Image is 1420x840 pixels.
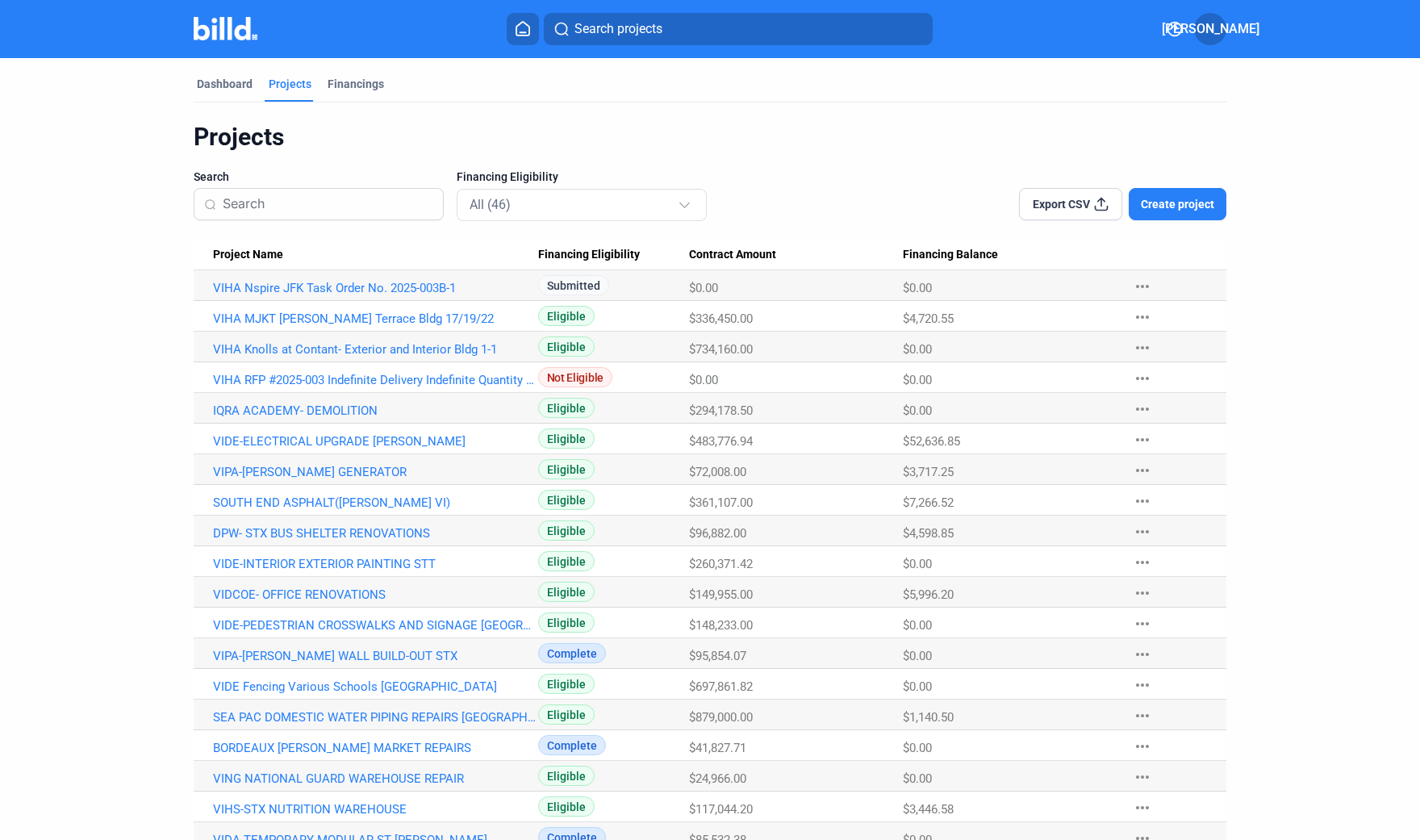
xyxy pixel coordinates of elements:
[213,434,538,449] a: VIDE-ELECTRICAL UPGRADE [PERSON_NAME]
[213,403,538,418] a: IQRA ACADEMY- DEMOLITION
[903,403,932,418] span: $0.00
[689,434,753,449] span: $483,776.94
[538,248,640,262] span: Financing Eligibility
[538,643,606,663] span: Complete
[213,557,538,571] a: VIDE-INTERIOR EXTERIOR PAINTING STT
[269,76,311,92] div: Projects
[903,802,954,817] span: $3,446.58
[1194,13,1226,45] button: [PERSON_NAME]
[538,398,595,418] span: Eligible
[1129,188,1226,220] button: Create project
[213,373,538,387] a: VIHA RFP #2025-003 Indefinite Delivery Indefinite Quantity (IDIQ) NSPIRE
[194,17,257,40] img: Billd Company Logo
[689,281,718,295] span: $0.00
[1133,614,1152,633] mat-icon: more_horiz
[1133,737,1152,756] mat-icon: more_horiz
[1133,461,1152,480] mat-icon: more_horiz
[689,618,753,633] span: $148,233.00
[213,710,538,725] a: SEA PAC DOMESTIC WATER PIPING REPAIRS [GEOGRAPHIC_DATA]
[470,197,511,212] mat-select-trigger: All (46)
[903,649,932,663] span: $0.00
[538,248,690,262] div: Financing Eligibility
[328,76,384,92] div: Financings
[538,674,595,694] span: Eligible
[1133,307,1152,327] mat-icon: more_horiz
[213,281,538,295] a: VIHA Nspire JFK Task Order No. 2025-003B-1
[689,802,753,817] span: $117,044.20
[213,618,538,633] a: VIDE-PEDESTRIAN CROSSWALKS AND SIGNAGE [GEOGRAPHIC_DATA]
[538,551,595,571] span: Eligible
[538,490,595,510] span: Eligible
[689,771,746,786] span: $24,966.00
[903,281,932,295] span: $0.00
[1133,399,1152,419] mat-icon: more_horiz
[538,766,595,786] span: Eligible
[689,311,753,326] span: $336,450.00
[538,336,595,357] span: Eligible
[1141,196,1214,212] span: Create project
[538,704,595,725] span: Eligible
[903,679,932,694] span: $0.00
[689,248,903,262] div: Contract Amount
[1133,491,1152,511] mat-icon: more_horiz
[197,76,253,92] div: Dashboard
[544,13,933,45] button: Search projects
[1019,188,1122,220] button: Export CSV
[213,649,538,663] a: VIPA-[PERSON_NAME] WALL BUILD-OUT STX
[903,373,932,387] span: $0.00
[194,169,229,185] span: Search
[903,342,932,357] span: $0.00
[689,649,746,663] span: $95,854.07
[903,434,960,449] span: $52,636.85
[1133,706,1152,725] mat-icon: more_horiz
[1133,553,1152,572] mat-icon: more_horiz
[1133,798,1152,817] mat-icon: more_horiz
[689,248,776,262] span: Contract Amount
[689,465,746,479] span: $72,008.00
[213,526,538,541] a: DPW- STX BUS SHELTER RENOVATIONS
[538,459,595,479] span: Eligible
[538,612,595,633] span: Eligible
[903,557,932,571] span: $0.00
[1133,522,1152,541] mat-icon: more_horiz
[1133,675,1152,695] mat-icon: more_horiz
[903,771,932,786] span: $0.00
[213,248,283,262] span: Project Name
[1133,338,1152,357] mat-icon: more_horiz
[903,526,954,541] span: $4,598.85
[538,367,612,387] span: Not Eligible
[538,735,606,755] span: Complete
[1133,430,1152,449] mat-icon: more_horiz
[538,306,595,326] span: Eligible
[213,248,538,262] div: Project Name
[213,587,538,602] a: VIDCOE- OFFICE RENOVATIONS
[213,741,538,755] a: BORDEAUX [PERSON_NAME] MARKET REPAIRS
[1033,196,1090,212] span: Export CSV
[1133,767,1152,787] mat-icon: more_horiz
[1133,583,1152,603] mat-icon: more_horiz
[689,495,753,510] span: $361,107.00
[903,710,954,725] span: $1,140.50
[903,311,954,326] span: $4,720.55
[194,122,1226,153] div: Projects
[574,19,662,39] span: Search projects
[538,428,595,449] span: Eligible
[213,495,538,510] a: SOUTH END ASPHALT([PERSON_NAME] VI)
[213,465,538,479] a: VIPA-[PERSON_NAME] GENERATOR
[213,802,538,817] a: VIHS-STX NUTRITION WAREHOUSE
[538,796,595,817] span: Eligible
[223,187,433,221] input: Search
[689,741,746,755] span: $41,827.71
[213,311,538,326] a: VIHA MJKT [PERSON_NAME] Terrace Bldg 17/19/22
[538,520,595,541] span: Eligible
[213,342,538,357] a: VIHA Knolls at Contant- Exterior and Interior Bldg 1-1
[213,679,538,694] a: VIDE Fencing Various Schools [GEOGRAPHIC_DATA]
[689,557,753,571] span: $260,371.42
[1133,369,1152,388] mat-icon: more_horiz
[1133,645,1152,664] mat-icon: more_horiz
[538,582,595,602] span: Eligible
[689,403,753,418] span: $294,178.50
[1162,19,1259,39] span: [PERSON_NAME]
[903,587,954,602] span: $5,996.20
[689,679,753,694] span: $697,861.82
